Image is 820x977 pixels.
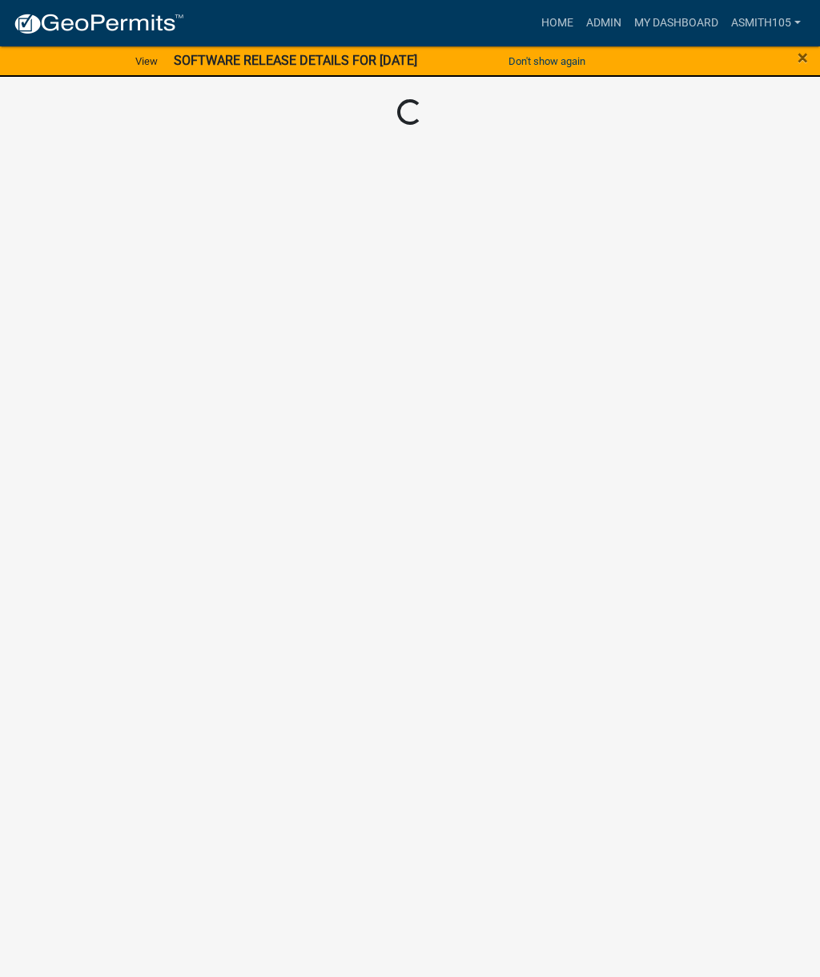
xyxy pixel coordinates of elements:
button: Close [798,48,808,67]
strong: SOFTWARE RELEASE DETAILS FOR [DATE] [174,53,417,68]
span: × [798,46,808,69]
button: Don't show again [502,48,592,74]
a: Admin [580,8,628,38]
a: View [129,48,164,74]
a: Home [535,8,580,38]
a: asmith105 [725,8,807,38]
a: My Dashboard [628,8,725,38]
